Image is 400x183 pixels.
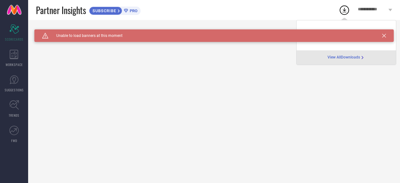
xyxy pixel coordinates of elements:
[89,8,118,13] span: SUBSCRIBE
[6,62,23,67] span: WORKSPACE
[34,29,394,34] div: Unable to load filters at this moment. Please try later.
[327,55,360,60] span: View All Downloads
[339,4,350,16] div: Open download list
[327,55,365,60] a: View AllDownloads
[5,88,24,92] span: SUGGESTIONS
[48,33,122,38] span: Unable to load banners at this moment
[5,37,23,42] span: SCORECARDS
[9,113,19,118] span: TRENDS
[36,4,86,17] span: Partner Insights
[11,138,17,143] span: FWD
[327,55,365,60] div: Open download page
[128,8,137,13] span: PRO
[89,5,141,15] a: SUBSCRIBEPRO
